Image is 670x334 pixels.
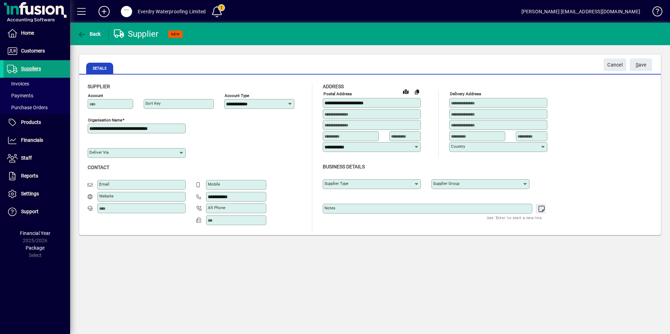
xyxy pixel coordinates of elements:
[324,206,335,210] mat-label: Notes
[86,63,113,74] span: Details
[4,132,70,149] a: Financials
[208,182,220,187] mat-label: Mobile
[99,194,114,199] mat-label: Website
[21,137,43,143] span: Financials
[4,42,70,60] a: Customers
[4,114,70,131] a: Products
[89,150,109,155] mat-label: Deliver via
[88,118,122,123] mat-label: Organisation name
[77,31,101,37] span: Back
[7,105,48,110] span: Purchase Orders
[88,84,110,89] span: Supplier
[636,59,647,71] span: ave
[4,149,70,167] a: Staff
[647,1,661,24] a: Knowledge Base
[4,203,70,221] a: Support
[400,86,411,97] a: View on map
[26,245,45,251] span: Package
[21,66,41,71] span: Suppliers
[4,78,70,90] a: Invoices
[21,191,39,196] span: Settings
[607,59,623,71] span: Cancel
[4,185,70,203] a: Settings
[604,58,626,71] button: Cancel
[21,119,41,125] span: Products
[93,5,115,18] button: Add
[99,182,109,187] mat-label: Email
[171,32,180,36] span: NEW
[630,58,652,71] button: Save
[88,165,109,170] span: Contact
[433,181,459,186] mat-label: Supplier group
[4,90,70,102] a: Payments
[7,81,29,86] span: Invoices
[70,28,109,40] app-page-header-button: Back
[114,28,159,40] div: Supplier
[88,93,103,98] mat-label: Account
[21,173,38,179] span: Reports
[115,5,138,18] button: Profile
[323,84,344,89] span: Address
[521,6,640,17] div: [PERSON_NAME] [EMAIL_ADDRESS][DOMAIN_NAME]
[323,164,365,169] span: Business details
[487,214,542,222] mat-hint: Use 'Enter' to start a new line
[21,30,34,36] span: Home
[21,155,32,161] span: Staff
[145,101,160,106] mat-label: Sort key
[225,93,249,98] mat-label: Account Type
[411,86,423,97] button: Copy to Delivery address
[138,6,206,17] div: Everdry Waterproofing Limited
[324,181,348,186] mat-label: Supplier type
[4,25,70,42] a: Home
[7,93,33,98] span: Payments
[20,230,50,236] span: Financial Year
[451,144,465,149] mat-label: Country
[76,28,103,40] button: Back
[4,167,70,185] a: Reports
[208,205,225,210] mat-label: Alt Phone
[4,102,70,113] a: Purchase Orders
[21,209,39,214] span: Support
[21,48,45,54] span: Customers
[636,62,638,68] span: S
